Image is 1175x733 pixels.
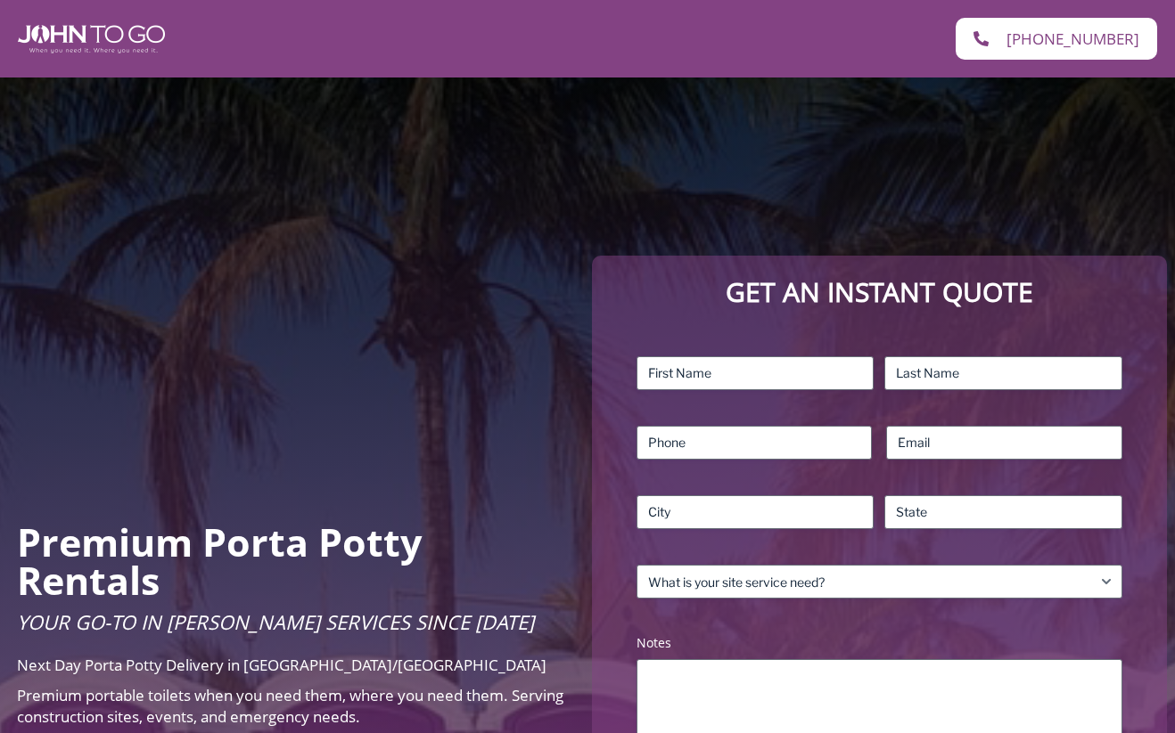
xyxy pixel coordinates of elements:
input: State [884,495,1122,529]
h2: Premium Porta Potty Rentals [17,523,565,599]
input: First Name [637,356,875,390]
input: Phone [637,426,873,460]
input: City [637,495,875,529]
img: John To Go [18,25,165,53]
a: [PHONE_NUMBER] [956,18,1157,60]
span: [PHONE_NUMBER] [1007,31,1139,46]
p: Get an Instant Quote [610,273,1149,312]
span: Your Go-To in [PERSON_NAME] Services Since [DATE] [17,608,534,635]
button: Live Chat [1104,662,1175,733]
span: Premium portable toilets when you need them, where you need them. Serving construction sites, eve... [17,685,563,727]
input: Email [886,426,1122,460]
span: Next Day Porta Potty Delivery in [GEOGRAPHIC_DATA]/[GEOGRAPHIC_DATA] [17,655,546,675]
label: Notes [637,634,1122,652]
input: Last Name [884,356,1122,390]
